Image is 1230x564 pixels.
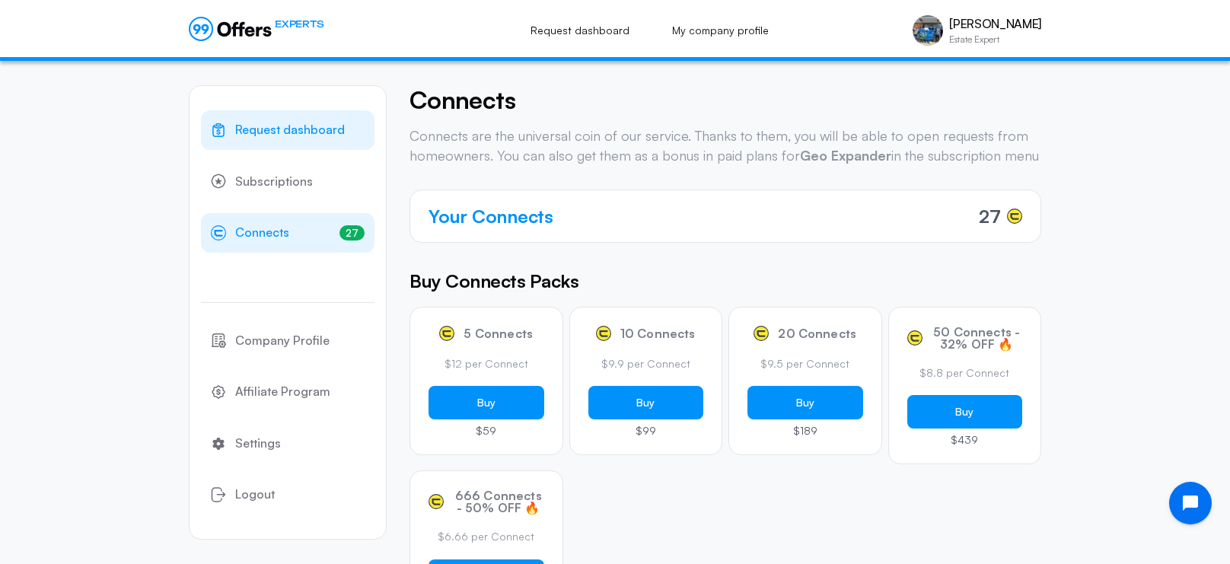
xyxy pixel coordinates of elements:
a: Subscriptions [201,162,374,202]
span: Logout [235,485,275,505]
p: $8.8 per Connect [907,365,1023,381]
span: Settings [235,434,281,454]
span: 666 Connects - 50% OFF 🔥 [453,489,544,514]
span: 20 Connects [778,327,856,339]
button: Logout [201,475,374,515]
span: Affiliate Program [235,382,330,402]
p: $9.5 per Connect [747,356,863,371]
button: Buy [747,386,863,419]
a: Request dashboard [201,110,374,150]
span: 27 [339,225,365,241]
a: Affiliate Program [201,372,374,412]
p: $439 [907,435,1023,445]
button: Buy [429,386,544,419]
p: $189 [747,425,863,436]
p: $12 per Connect [429,356,544,371]
span: EXPERTS [275,17,323,31]
span: 5 Connects [464,327,533,339]
strong: Geo Expander [800,147,891,164]
a: EXPERTS [189,17,323,41]
h4: Connects [409,85,1041,114]
p: $99 [588,425,704,436]
span: Request dashboard [235,120,345,140]
p: $9.9 per Connect [588,356,704,371]
a: Connects27 [201,213,374,253]
p: $6.66 per Connect [429,529,544,544]
span: 27 [979,202,1001,230]
span: 50 Connects - 32% OFF 🔥 [932,326,1023,350]
p: $59 [429,425,544,436]
button: Buy [588,386,704,419]
a: Request dashboard [514,14,646,47]
span: 10 Connects [620,327,696,339]
img: Nate Fugate [913,15,943,46]
p: [PERSON_NAME] [949,17,1041,31]
button: Buy [907,395,1023,429]
h5: Buy Connects Packs [409,267,1041,295]
a: My company profile [655,14,785,47]
span: Connects [235,223,289,243]
span: Company Profile [235,331,330,351]
a: Company Profile [201,321,374,361]
span: Subscriptions [235,172,313,192]
h4: Your Connects [429,202,553,230]
p: Estate Expert [949,35,1041,44]
a: Settings [201,424,374,464]
p: Connects are the universal coin of our service. Thanks to them, you will be able to open requests... [409,126,1041,164]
